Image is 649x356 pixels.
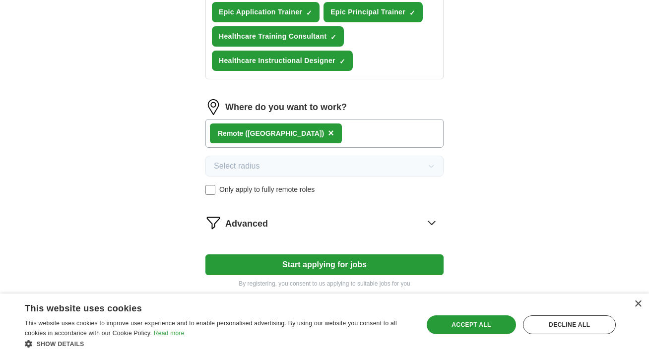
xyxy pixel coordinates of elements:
div: Decline all [523,315,616,334]
button: Epic Application Trainer✓ [212,2,320,22]
span: Advanced [225,217,268,231]
span: This website uses cookies to improve user experience and to enable personalised advertising. By u... [25,320,397,337]
img: location.png [205,99,221,115]
input: Only apply to fully remote roles [205,185,215,195]
div: This website uses cookies [25,299,387,314]
label: Where do you want to work? [225,101,347,114]
span: Select radius [214,160,260,172]
span: Show details [37,341,84,348]
span: × [328,127,334,138]
span: Healthcare Instructional Designer [219,56,335,66]
button: × [328,126,334,141]
span: Only apply to fully remote roles [219,184,315,195]
p: By registering, you consent to us applying to suitable jobs for you [205,279,444,288]
img: filter [205,215,221,231]
a: Read more, opens a new window [154,330,185,337]
button: Start applying for jobs [205,254,444,275]
span: Healthcare Training Consultant [219,31,326,42]
button: Epic Principal Trainer✓ [324,2,423,22]
button: Select radius [205,156,444,177]
span: Epic Application Trainer [219,7,302,17]
span: ✓ [409,9,415,17]
span: Epic Principal Trainer [330,7,405,17]
div: Close [634,300,642,308]
button: Healthcare Instructional Designer✓ [212,51,353,71]
span: ✓ [339,58,345,65]
button: Healthcare Training Consultant✓ [212,26,344,47]
span: ✓ [330,33,336,41]
div: Show details [25,339,411,349]
div: Remote ([GEOGRAPHIC_DATA]) [218,128,324,139]
span: ✓ [306,9,312,17]
div: Accept all [427,315,517,334]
